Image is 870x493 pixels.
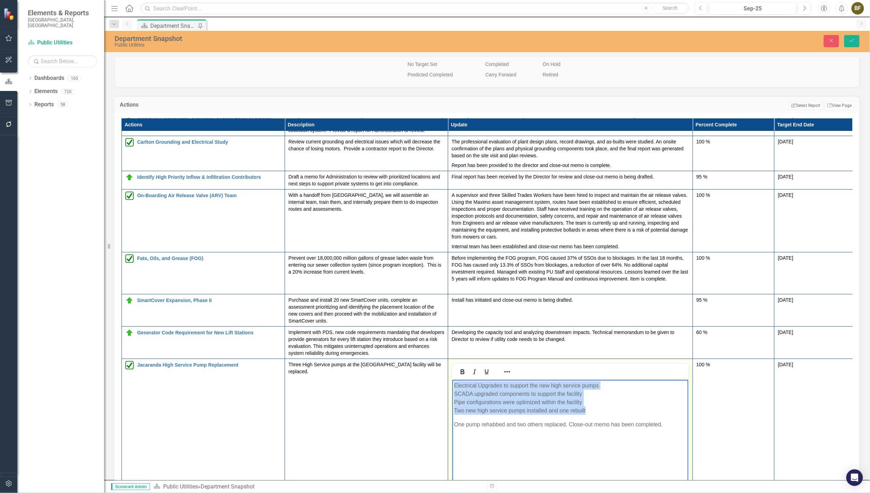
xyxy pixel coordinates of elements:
a: Generator Code Requirement for New Lift Stations [137,330,281,335]
img: ClearPoint Strategy [3,8,16,20]
img: Completed [125,138,134,147]
p: Prevent over 18,000,000 million gallons of grease laden waste from entering our sewer collection ... [288,254,444,275]
span: [DATE] [778,297,793,303]
span: [DATE] [778,255,793,261]
a: Jacaranda High Service Pump Replacement [137,362,281,368]
img: Completed [125,254,134,263]
div: 105 [68,75,81,81]
button: Select Report [789,102,822,109]
div: Public Utilities [115,42,537,48]
button: BF [852,2,864,15]
a: Public Utilities [28,39,97,47]
img: On Target [125,296,134,305]
span: [DATE] [778,139,793,144]
span: Scorecard Admin [111,483,150,490]
a: Carlton Grounding and Electrical Study [137,140,281,145]
p: Internal team has been established and close-out memo has been completed. [452,242,689,250]
button: Search [653,3,688,13]
h3: Actions [120,102,283,108]
p: A supervisor and three Skilled Trades Workers have been hired to inspect and maintain the air rel... [452,192,689,242]
div: Department Snapshot [201,483,254,490]
span: [DATE] [778,329,793,335]
small: [GEOGRAPHIC_DATA], [GEOGRAPHIC_DATA] [28,17,97,28]
span: [DATE] [778,192,793,198]
input: Search ClearPoint... [141,2,689,15]
p: Developing the capacity tool and analyzing downstream impacts. Technical memorandum to be given t... [452,329,689,343]
a: View Page [825,101,854,110]
p: Final report has been received by the Director for review and close-out memo is being drafted. [452,173,689,180]
span: Search [663,5,678,11]
a: SmartCover Expansion, Phase II [137,298,281,303]
img: On Target [125,173,134,182]
a: Dashboards [34,74,64,82]
p: Implement with PDS, new code requirements mandating that developers provide generators for every ... [288,329,444,357]
div: 58 [57,102,68,108]
a: Reports [34,101,54,109]
p: The professional evaluation of plant design plans, record drawings, and as-builts were studied. A... [452,138,689,160]
span: [DATE] [778,362,793,367]
input: Search Below... [28,55,97,67]
div: » [153,483,482,491]
a: Elements [34,87,58,95]
img: Completed [125,192,134,200]
div: Sep-25 [712,5,794,13]
div: Open Intercom Messenger [846,469,863,486]
span: [DATE] [778,174,793,179]
a: Identify High Priority Inflow & Infiltration Contributors [137,175,281,180]
a: Fats, Oils, and Grease (FOG) [137,256,281,261]
div: 100 % [696,192,771,199]
a: Public Utilities [163,483,198,490]
p: Review current grounding and electrical issues which will decrease the chance of losing motors. P... [288,138,444,152]
div: Department Snapshot [115,35,537,42]
p: Purchase and install 20 new SmartCover units, complete an assessment prioritizing and identifying... [288,296,444,324]
div: Department Snapshot [150,22,196,30]
button: Sep-25 [709,2,796,15]
span: Elements & Reports [28,9,97,17]
div: 95 % [696,173,771,180]
div: 60 % [696,329,771,336]
img: Completed [125,361,134,369]
div: 100 % [696,138,771,145]
p: Draft a memo for Administration to review with prioritized locations and next steps to support pr... [288,173,444,187]
div: 100 % [696,361,771,368]
div: 95 % [696,296,771,303]
button: Bold [457,367,468,377]
button: Italic [469,367,480,377]
p: Three High Service pumps at the [GEOGRAPHIC_DATA] facility will be replaced. [288,361,444,375]
p: With a handoff from [GEOGRAPHIC_DATA], we will assemble an internal team, train them, and interna... [288,192,444,212]
p: Before implementing the FOG program, FOG caused 37% of SSOs due to blockages. In the last 18 mont... [452,254,689,284]
a: On-Boarding Air Release Valve (ARV) Team [137,193,281,198]
button: Reveal or hide additional toolbar items [501,367,513,377]
p: Report has been provided to the director and close-out memo is complete. [452,160,689,169]
p: Install has initiated and close-out memo is being drafted. [452,296,689,303]
button: Underline [481,367,493,377]
div: 720 [61,89,75,94]
img: On Target [125,329,134,337]
div: 100 % [696,254,771,261]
